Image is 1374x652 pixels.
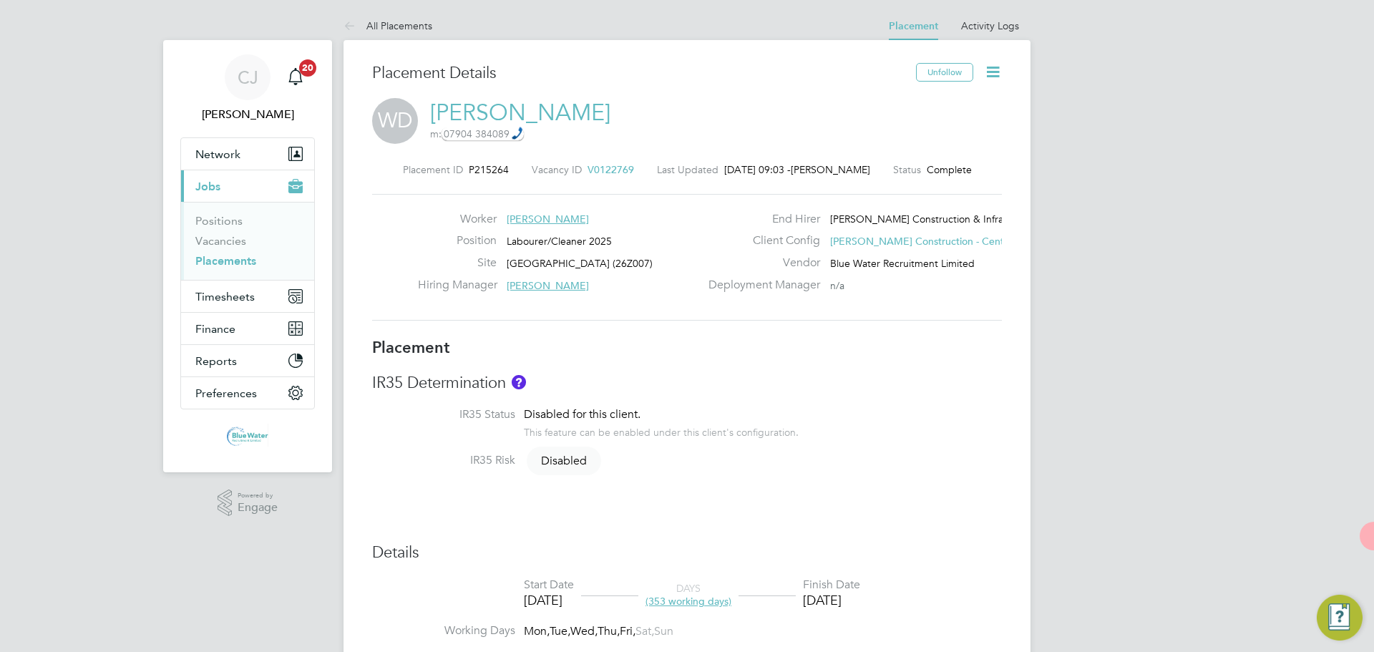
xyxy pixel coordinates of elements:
[372,623,515,638] label: Working Days
[469,163,509,176] span: P215264
[700,233,820,248] label: Client Config
[645,595,731,608] span: (353 working days)
[195,354,237,368] span: Reports
[372,338,450,357] b: Placement
[372,373,1002,394] h3: IR35 Determination
[195,234,246,248] a: Vacancies
[430,127,524,140] span: m:
[803,592,860,608] div: [DATE]
[227,424,269,447] img: bluewaterwales-logo-retina.png
[507,279,589,292] span: [PERSON_NAME]
[372,453,515,468] label: IR35 Risk
[238,502,278,514] span: Engage
[418,256,497,271] label: Site
[442,127,524,140] div: Call: 07904 384089
[791,163,870,176] span: [PERSON_NAME]
[218,490,278,517] a: Powered byEngage
[700,278,820,293] label: Deployment Manager
[372,98,418,144] span: WD
[163,40,332,472] nav: Main navigation
[830,235,1015,248] span: [PERSON_NAME] Construction - Central
[654,624,673,638] span: Sun
[830,213,1021,225] span: [PERSON_NAME] Construction & Infrast…
[524,578,574,593] div: Start Date
[299,59,316,77] span: 20
[527,447,601,475] span: Disabled
[570,624,598,638] span: Wed,
[507,235,612,248] span: Labourer/Cleaner 2025
[830,279,844,292] span: n/a
[403,163,463,176] label: Placement ID
[195,322,235,336] span: Finance
[512,127,523,140] img: hfpfyWBK5wQHBAGPgDf9c6qAYOxxMAAAAASUVORK5CYII=
[181,281,314,312] button: Timesheets
[524,624,550,638] span: Mon,
[550,624,570,638] span: Tue,
[430,99,610,127] a: [PERSON_NAME]
[524,422,799,439] div: This feature can be enabled under this client's configuration.
[372,542,1002,563] h3: Details
[418,212,497,227] label: Worker
[181,202,314,280] div: Jobs
[532,163,582,176] label: Vacancy ID
[803,578,860,593] div: Finish Date
[372,407,515,422] label: IR35 Status
[195,147,240,161] span: Network
[281,54,310,100] a: 20
[181,377,314,409] button: Preferences
[700,212,820,227] label: End Hirer
[181,170,314,202] button: Jobs
[961,19,1019,32] a: Activity Logs
[524,592,574,608] div: [DATE]
[927,163,972,176] span: Complete
[598,624,620,638] span: Thu,
[180,106,315,123] span: Conor Jenkins
[180,54,315,123] a: CJ[PERSON_NAME]
[893,163,921,176] label: Status
[181,345,314,376] button: Reports
[180,424,315,447] a: Go to home page
[830,257,975,270] span: Blue Water Recruitment Limited
[238,490,278,502] span: Powered by
[181,313,314,344] button: Finance
[195,214,243,228] a: Positions
[507,257,653,270] span: [GEOGRAPHIC_DATA] (26Z007)
[916,63,973,82] button: Unfollow
[195,386,257,400] span: Preferences
[620,624,635,638] span: Fri,
[343,19,432,32] a: All Placements
[195,180,220,193] span: Jobs
[657,163,718,176] label: Last Updated
[195,254,256,268] a: Placements
[700,256,820,271] label: Vendor
[588,163,634,176] span: V0122769
[524,407,640,422] span: Disabled for this client.
[724,163,791,176] span: [DATE] 09:03 -
[512,375,526,389] button: About IR35
[635,624,654,638] span: Sat,
[889,20,938,32] a: Placement
[195,290,255,303] span: Timesheets
[638,582,739,608] div: DAYS
[181,138,314,170] button: Network
[372,63,905,84] h3: Placement Details
[507,213,589,225] span: [PERSON_NAME]
[418,278,497,293] label: Hiring Manager
[418,233,497,248] label: Position
[1317,595,1363,641] button: Engage Resource Center
[238,68,258,87] span: CJ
